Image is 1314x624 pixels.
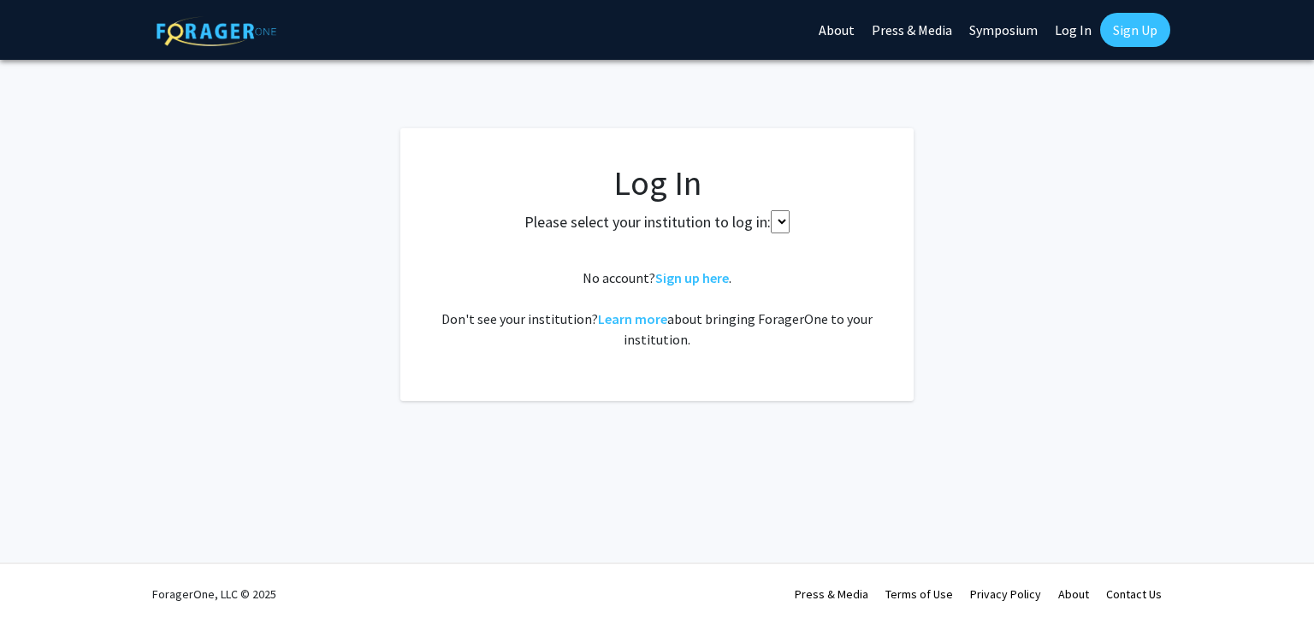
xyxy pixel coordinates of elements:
a: Learn more about bringing ForagerOne to your institution [598,310,667,327]
a: Sign Up [1100,13,1170,47]
a: Privacy Policy [970,586,1041,602]
h1: Log In [435,162,879,203]
a: Terms of Use [885,586,953,602]
a: Press & Media [795,586,868,602]
div: No account? . Don't see your institution? about bringing ForagerOne to your institution. [435,268,879,350]
label: Please select your institution to log in: [524,210,771,233]
a: Sign up here [655,269,729,286]
a: Contact Us [1106,586,1162,602]
a: About [1058,586,1089,602]
div: ForagerOne, LLC © 2025 [152,564,276,624]
img: ForagerOne Logo [157,16,276,46]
